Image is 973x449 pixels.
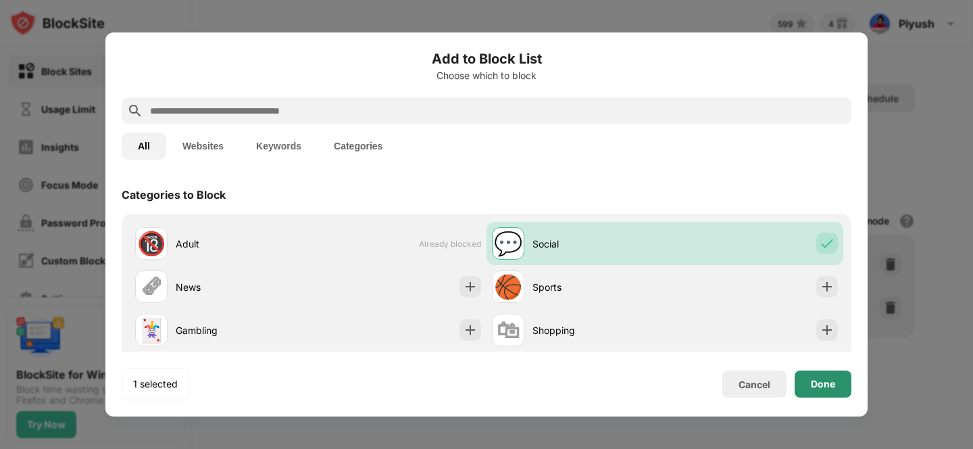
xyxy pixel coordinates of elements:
[140,273,163,301] div: 🗞
[137,316,166,344] div: 🃏
[176,280,308,294] div: News
[122,133,166,160] button: All
[176,323,308,337] div: Gambling
[494,273,522,301] div: 🏀
[419,239,481,249] span: Already blocked
[166,133,240,160] button: Websites
[532,237,665,251] div: Social
[532,323,665,337] div: Shopping
[739,379,770,390] div: Cancel
[122,49,851,69] h6: Add to Block List
[811,379,835,389] div: Done
[133,377,178,391] div: 1 selected
[122,188,226,202] div: Categories to Block
[494,230,522,258] div: 💬
[127,103,143,119] img: search.svg
[318,133,399,160] button: Categories
[176,237,308,251] div: Adult
[240,133,318,160] button: Keywords
[137,230,166,258] div: 🔞
[497,316,520,344] div: 🛍
[532,280,665,294] div: Sports
[122,70,851,81] div: Choose which to block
